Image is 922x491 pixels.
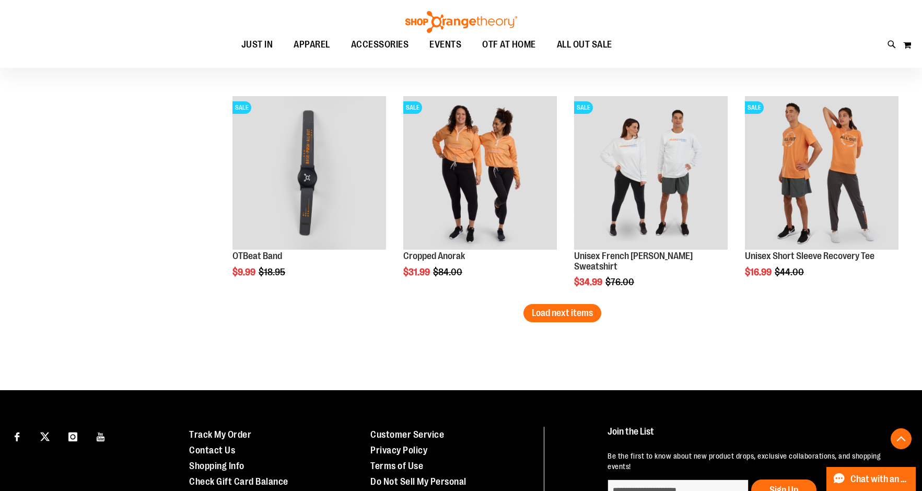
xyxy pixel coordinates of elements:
[574,96,728,250] img: Unisex French Terry Crewneck Sweatshirt primary image
[569,91,733,314] div: product
[745,267,773,277] span: $16.99
[429,33,461,56] span: EVENTS
[740,91,904,304] div: product
[745,96,898,250] img: Unisex Short Sleeve Recovery Tee primary image
[189,461,244,471] a: Shopping Info
[850,474,909,484] span: Chat with an Expert
[745,251,874,261] a: Unisex Short Sleeve Recovery Tee
[227,91,391,304] div: product
[403,96,557,250] img: Cropped Anorak primary image
[605,277,636,287] span: $76.00
[745,101,764,114] span: SALE
[523,304,601,322] button: Load next items
[232,96,386,251] a: OTBeat BandSALE
[370,445,427,455] a: Privacy Policy
[8,427,26,445] a: Visit our Facebook page
[574,101,593,114] span: SALE
[745,96,898,251] a: Unisex Short Sleeve Recovery Tee primary imageSALE
[532,308,593,318] span: Load next items
[189,476,288,487] a: Check Gift Card Balance
[232,267,257,277] span: $9.99
[608,451,899,472] p: Be the first to know about new product drops, exclusive collaborations, and shopping events!
[370,429,444,440] a: Customer Service
[189,429,251,440] a: Track My Order
[232,101,251,114] span: SALE
[891,428,912,449] button: Back To Top
[189,445,235,455] a: Contact Us
[482,33,536,56] span: OTF AT HOME
[404,11,519,33] img: Shop Orangetheory
[403,96,557,251] a: Cropped Anorak primary imageSALE
[574,96,728,251] a: Unisex French Terry Crewneck Sweatshirt primary imageSALE
[259,267,287,277] span: $18.95
[232,251,282,261] a: OTBeat Band
[398,91,562,304] div: product
[40,432,50,441] img: Twitter
[608,427,899,446] h4: Join the List
[574,277,604,287] span: $34.99
[775,267,806,277] span: $44.00
[232,96,386,250] img: OTBeat Band
[826,467,916,491] button: Chat with an Expert
[36,427,54,445] a: Visit our X page
[433,267,464,277] span: $84.00
[351,33,409,56] span: ACCESSORIES
[403,251,465,261] a: Cropped Anorak
[574,251,693,272] a: Unisex French [PERSON_NAME] Sweatshirt
[370,461,423,471] a: Terms of Use
[557,33,612,56] span: ALL OUT SALE
[294,33,330,56] span: APPAREL
[64,427,82,445] a: Visit our Instagram page
[92,427,110,445] a: Visit our Youtube page
[403,267,431,277] span: $31.99
[403,101,422,114] span: SALE
[241,33,273,56] span: JUST IN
